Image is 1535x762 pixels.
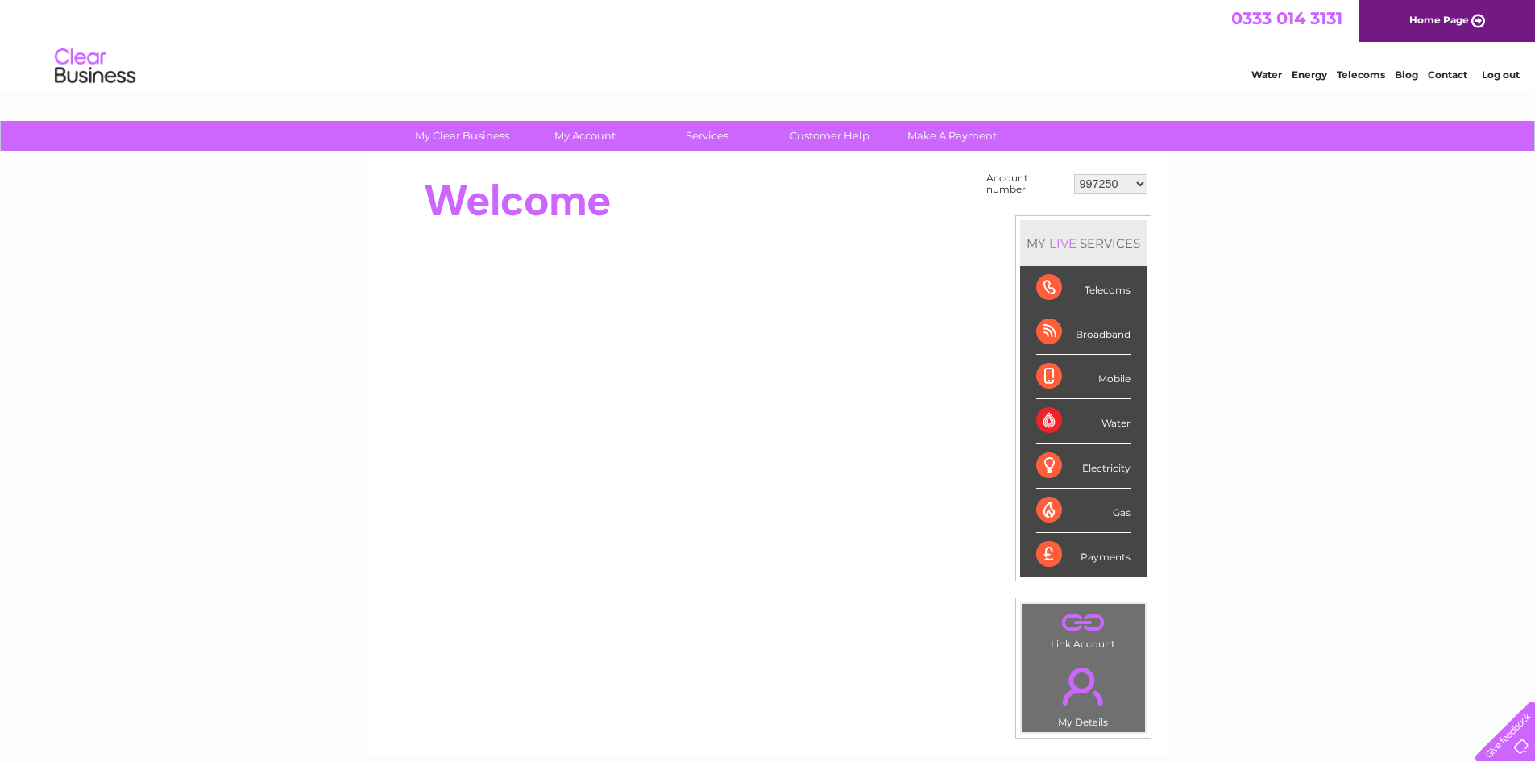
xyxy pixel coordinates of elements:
[1021,654,1146,733] td: My Details
[1021,603,1146,654] td: Link Account
[1020,220,1147,266] div: MY SERVICES
[1046,235,1080,251] div: LIVE
[1482,69,1520,81] a: Log out
[641,121,774,151] a: Services
[54,42,136,91] img: logo.png
[1026,608,1141,636] a: .
[1395,69,1418,81] a: Blog
[1036,489,1131,533] div: Gas
[1036,399,1131,443] div: Water
[1036,310,1131,355] div: Broadband
[886,121,1018,151] a: Make A Payment
[1337,69,1385,81] a: Telecoms
[1231,8,1342,28] a: 0333 014 3131
[1026,658,1141,714] a: .
[1292,69,1327,81] a: Energy
[1428,69,1467,81] a: Contact
[763,121,896,151] a: Customer Help
[1251,69,1282,81] a: Water
[396,121,529,151] a: My Clear Business
[1036,355,1131,399] div: Mobile
[982,169,1070,199] td: Account number
[388,9,1149,78] div: Clear Business is a trading name of Verastar Limited (registered in [GEOGRAPHIC_DATA] No. 3667643...
[518,121,651,151] a: My Account
[1036,533,1131,577] div: Payments
[1036,444,1131,489] div: Electricity
[1036,266,1131,310] div: Telecoms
